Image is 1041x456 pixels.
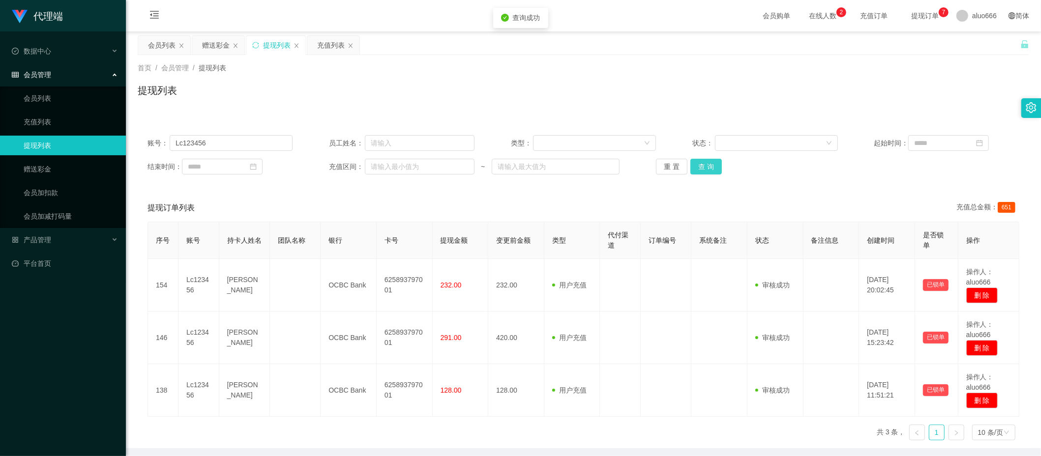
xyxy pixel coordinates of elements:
td: [DATE] 11:51:21 [859,364,915,417]
span: ~ [475,162,492,172]
span: 团队名称 [278,236,305,244]
button: 删 除 [966,393,998,408]
input: 请输入 [365,135,474,151]
i: icon: check-circle [501,14,509,22]
span: 是否锁单 [923,231,944,249]
h1: 代理端 [33,0,63,32]
span: 在线人数 [804,12,841,19]
i: 图标: left [914,430,920,436]
span: 状态 [755,236,769,244]
span: 持卡人姓名 [227,236,262,244]
td: 625893797001 [377,259,433,312]
span: 订单编号 [649,236,676,244]
td: 232.00 [488,259,544,312]
li: 1 [929,425,945,440]
button: 查 询 [690,159,722,174]
input: 请输入 [170,135,293,151]
div: 10 条/页 [978,425,1003,440]
button: 删 除 [966,340,998,356]
div: 提现列表 [263,36,291,55]
span: 会员管理 [161,64,189,72]
i: 图标: right [953,430,959,436]
i: 图标: menu-fold [138,0,171,32]
sup: 7 [939,7,949,17]
span: 651 [998,202,1015,213]
td: 154 [148,259,178,312]
i: 图标: table [12,71,19,78]
td: [DATE] 15:23:42 [859,312,915,364]
a: 充值列表 [24,112,118,132]
td: 420.00 [488,312,544,364]
div: 充值总金额： [956,202,1019,214]
button: 已锁单 [923,384,949,396]
i: 图标: calendar [976,140,983,146]
td: Lc123456 [178,364,219,417]
button: 重 置 [656,159,687,174]
span: 提现列表 [199,64,226,72]
span: 创建时间 [867,236,894,244]
span: 操作人：aluo666 [966,268,994,286]
span: 序号 [156,236,170,244]
td: [PERSON_NAME] [219,364,270,417]
span: 数据中心 [12,47,51,55]
span: 产品管理 [12,236,51,244]
li: 下一页 [949,425,964,440]
td: OCBC Bank [321,364,377,417]
span: 类型 [552,236,566,244]
span: 员工姓名： [329,138,365,148]
span: 首页 [138,64,151,72]
span: 备注信息 [811,236,839,244]
td: Lc123456 [178,312,219,364]
span: 提现订单 [906,12,944,19]
li: 上一页 [909,425,925,440]
span: 卡号 [385,236,398,244]
td: Lc123456 [178,259,219,312]
span: 账号： [148,138,170,148]
span: 审核成功 [755,386,790,394]
a: 会员加减打码量 [24,206,118,226]
td: 138 [148,364,178,417]
i: 图标: setting [1026,102,1037,113]
i: 图标: calendar [250,163,257,170]
span: 系统备注 [699,236,727,244]
a: 提现列表 [24,136,118,155]
span: 代付渠道 [608,231,628,249]
li: 共 3 条， [877,425,905,440]
span: 用户充值 [552,281,587,289]
a: 会员加扣款 [24,183,118,202]
a: 赠送彩金 [24,159,118,179]
i: 图标: down [644,140,650,147]
button: 已锁单 [923,332,949,343]
p: 7 [942,7,946,17]
button: 删 除 [966,287,998,303]
td: 625893797001 [377,312,433,364]
span: 提现订单列表 [148,202,195,214]
i: 图标: appstore-o [12,236,19,243]
span: 状态： [692,138,715,148]
div: 会员列表 [148,36,176,55]
p: 2 [840,7,843,17]
span: 提现金额 [441,236,468,244]
span: 291.00 [441,334,462,342]
input: 请输入最小值为 [365,159,474,174]
span: 审核成功 [755,334,790,342]
td: 625893797001 [377,364,433,417]
input: 请输入最大值为 [492,159,620,174]
div: 赠送彩金 [202,36,230,55]
sup: 2 [836,7,846,17]
i: 图标: global [1009,12,1015,19]
span: 账号 [186,236,200,244]
td: 146 [148,312,178,364]
td: [PERSON_NAME] [219,259,270,312]
h1: 提现列表 [138,83,177,98]
td: 128.00 [488,364,544,417]
i: 图标: close [178,43,184,49]
i: 图标: close [233,43,238,49]
span: 结束时间： [148,162,182,172]
span: 起始时间： [874,138,908,148]
button: 已锁单 [923,279,949,291]
td: [PERSON_NAME] [219,312,270,364]
span: 类型： [511,138,534,148]
a: 1 [929,425,944,440]
span: 操作 [966,236,980,244]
